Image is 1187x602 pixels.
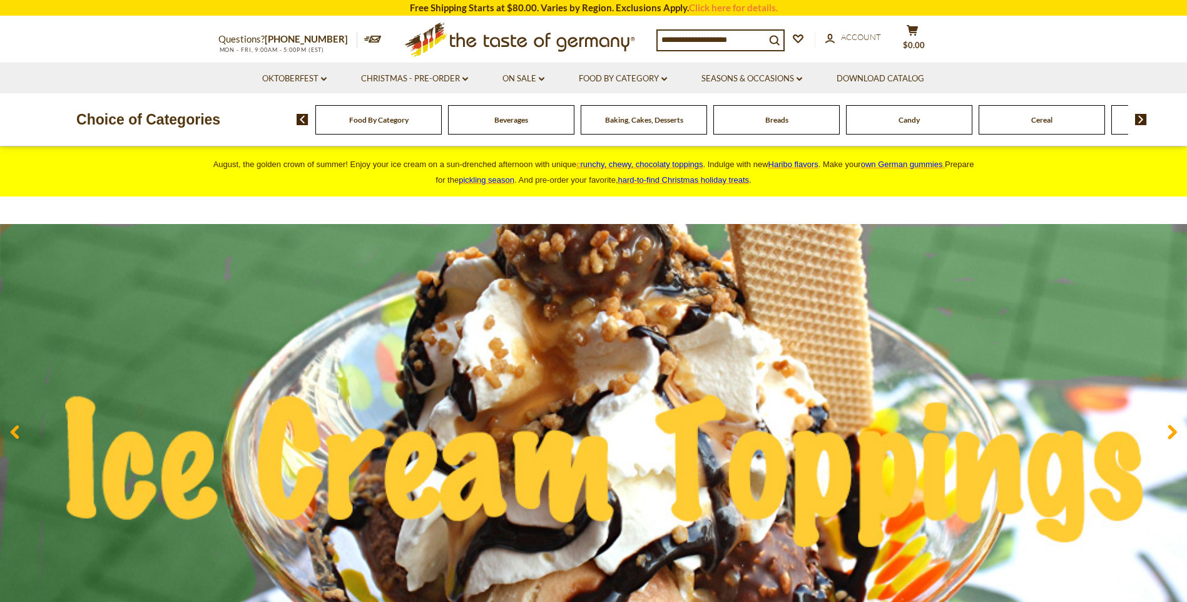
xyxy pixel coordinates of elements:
[768,160,818,169] a: Haribo flavors
[459,175,514,185] a: pickling season
[837,72,924,86] a: Download Catalog
[618,175,750,185] a: hard-to-find Christmas holiday treats
[605,115,683,125] a: Baking, Cakes, Desserts
[689,2,778,13] a: Click here for details.
[825,31,881,44] a: Account
[361,72,468,86] a: Christmas - PRE-ORDER
[861,160,943,169] span: own German gummies
[701,72,802,86] a: Seasons & Occasions
[899,115,920,125] a: Candy
[903,40,925,50] span: $0.00
[1031,115,1052,125] a: Cereal
[349,115,409,125] a: Food By Category
[218,46,325,53] span: MON - FRI, 9:00AM - 5:00PM (EST)
[861,160,945,169] a: own German gummies.
[765,115,788,125] a: Breads
[218,31,357,48] p: Questions?
[265,33,348,44] a: [PHONE_NUMBER]
[262,72,327,86] a: Oktoberfest
[576,160,703,169] a: crunchy, chewy, chocolaty toppings
[494,115,528,125] a: Beverages
[618,175,751,185] span: .
[841,32,881,42] span: Account
[502,72,544,86] a: On Sale
[213,160,974,185] span: August, the golden crown of summer! Enjoy your ice cream on a sun-drenched afternoon with unique ...
[580,160,703,169] span: runchy, chewy, chocolaty toppings
[894,24,932,56] button: $0.00
[297,114,308,125] img: previous arrow
[1135,114,1147,125] img: next arrow
[579,72,667,86] a: Food By Category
